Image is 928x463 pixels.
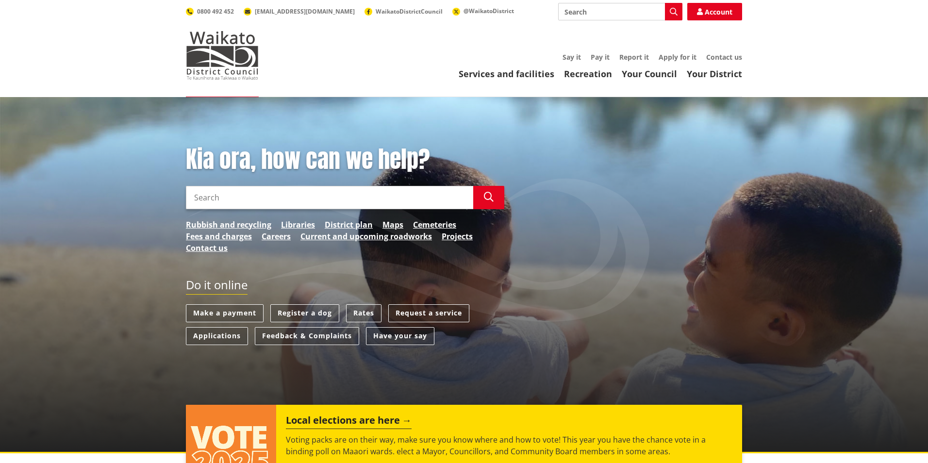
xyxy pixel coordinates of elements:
[325,219,373,231] a: District plan
[687,68,742,80] a: Your District
[706,52,742,62] a: Contact us
[186,31,259,80] img: Waikato District Council - Te Kaunihera aa Takiwaa o Waikato
[365,7,443,16] a: WaikatoDistrictCouncil
[366,327,434,345] a: Have your say
[413,219,456,231] a: Cemeteries
[255,327,359,345] a: Feedback & Complaints
[591,52,610,62] a: Pay it
[452,7,514,15] a: @WaikatoDistrict
[382,219,403,231] a: Maps
[286,434,732,457] p: Voting packs are on their way, make sure you know where and how to vote! This year you have the c...
[255,7,355,16] span: [EMAIL_ADDRESS][DOMAIN_NAME]
[281,219,315,231] a: Libraries
[659,52,696,62] a: Apply for it
[459,68,554,80] a: Services and facilities
[186,304,264,322] a: Make a payment
[388,304,469,322] a: Request a service
[186,186,473,209] input: Search input
[622,68,677,80] a: Your Council
[186,278,248,295] h2: Do it online
[197,7,234,16] span: 0800 492 452
[244,7,355,16] a: [EMAIL_ADDRESS][DOMAIN_NAME]
[286,414,412,429] h2: Local elections are here
[186,7,234,16] a: 0800 492 452
[687,3,742,20] a: Account
[262,231,291,242] a: Careers
[300,231,432,242] a: Current and upcoming roadworks
[186,231,252,242] a: Fees and charges
[563,52,581,62] a: Say it
[564,68,612,80] a: Recreation
[186,219,271,231] a: Rubbish and recycling
[619,52,649,62] a: Report it
[558,3,682,20] input: Search input
[376,7,443,16] span: WaikatoDistrictCouncil
[346,304,381,322] a: Rates
[186,242,228,254] a: Contact us
[464,7,514,15] span: @WaikatoDistrict
[186,146,504,174] h1: Kia ora, how can we help?
[442,231,473,242] a: Projects
[186,327,248,345] a: Applications
[270,304,339,322] a: Register a dog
